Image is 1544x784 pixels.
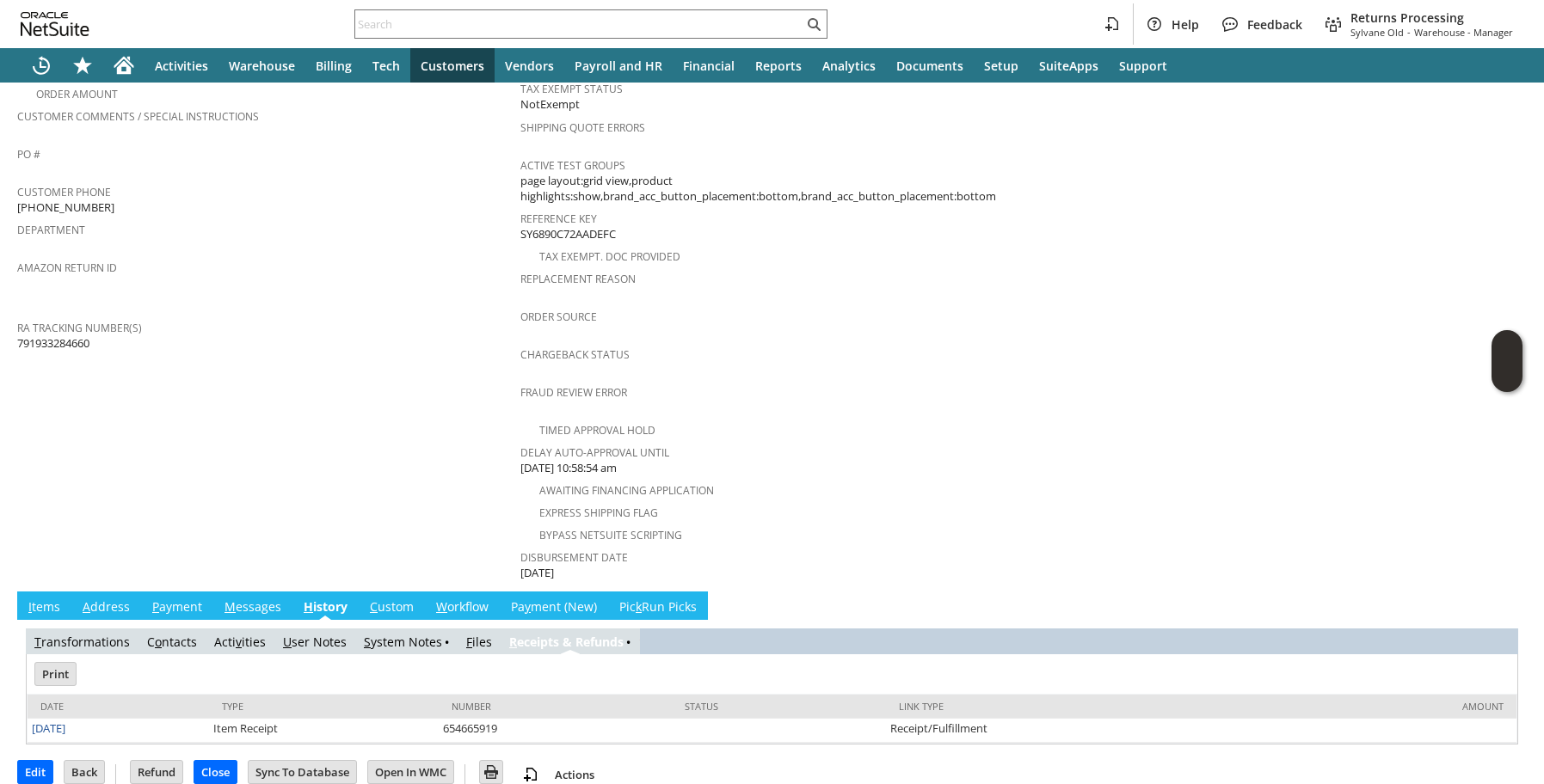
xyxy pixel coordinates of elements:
div: Number [452,700,659,713]
span: Setup [984,58,1018,74]
a: Customer Phone [17,185,111,199]
a: Items [24,598,65,617]
a: Financial [673,48,745,83]
a: Order Amount [36,87,118,101]
span: [DATE] [520,565,554,581]
span: Documents [896,58,963,74]
div: Date [40,700,196,713]
span: Returns Processing [1350,9,1513,26]
a: Bypass NetSuite Scripting [539,528,682,542]
div: Link Type [899,700,1206,713]
span: Activities [155,58,208,74]
a: Disbursement Date [520,550,628,565]
a: Messages [220,598,286,617]
span: Financial [683,58,735,74]
input: Back [65,761,104,783]
span: Feedback [1247,16,1302,33]
span: v [236,634,242,650]
input: Edit [18,761,52,783]
span: H [304,598,313,615]
a: Contacts [147,634,197,650]
svg: Shortcuts [72,55,93,76]
a: Tax Exempt Status [520,82,623,96]
a: Timed Approval Hold [539,423,655,438]
span: [PHONE_NUMBER] [17,199,114,216]
span: Analytics [822,58,876,74]
a: Amazon Return ID [17,260,117,275]
a: Payment (New) [507,598,601,617]
a: Warehouse [218,48,305,83]
span: F [466,634,472,650]
span: page layout:grid view,product highlights:show,brand_acc_button_placement:bottom,brand_acc_button_... [520,173,1015,205]
span: - [1407,26,1411,39]
a: Reference Key [520,211,597,226]
a: Express Shipping Flag [539,505,658,520]
a: Vendors [495,48,564,83]
span: Customers [421,58,484,74]
a: Billing [305,48,362,83]
a: Activities [145,48,218,83]
span: M [225,598,236,615]
img: Print [481,762,501,782]
a: Active Test Groups [520,158,625,173]
input: Refund [131,761,182,783]
a: Awaiting Financing Application [539,483,714,498]
span: R [509,634,517,650]
a: Reports [745,48,812,83]
a: Customer Comments / Special Instructions [17,109,259,124]
span: [DATE] 10:58:54 am [520,460,617,476]
a: Workflow [432,598,493,617]
span: 791933284660 [17,335,89,352]
a: Payroll and HR [564,48,673,83]
a: Address [78,598,134,617]
svg: logo [21,12,89,36]
span: Support [1119,58,1167,74]
a: [DATE] [32,720,65,736]
span: Vendors [505,58,554,74]
a: Order Source [520,309,597,324]
a: Delay Auto-Approval Until [520,445,669,460]
div: Status [685,700,873,713]
a: Actions [548,767,601,782]
span: S [364,634,371,650]
span: Oracle Guided Learning Widget. To move around, please hold and drag [1492,362,1522,393]
span: A [83,598,90,615]
a: Files [466,634,492,650]
svg: Recent Records [31,55,52,76]
td: 654665919 [439,719,672,743]
span: C [370,598,378,615]
a: User Notes [283,634,347,650]
span: o [155,634,162,650]
a: Recent Records [21,48,62,83]
input: Sync To Database [249,761,356,783]
iframe: Click here to launch Oracle Guided Learning Help Panel [1492,330,1522,392]
input: Print [35,663,76,685]
span: k [636,598,642,615]
span: SuiteApps [1039,58,1098,74]
a: Home [103,48,145,83]
input: Print [480,761,502,783]
a: Analytics [812,48,886,83]
input: Open In WMC [368,761,453,783]
div: Shortcuts [62,48,103,83]
a: Activities [214,634,266,650]
span: y [525,598,531,615]
a: Chargeback Status [520,347,630,362]
a: Replacement reason [520,272,636,286]
a: Transformations [34,634,130,650]
span: P [152,598,159,615]
a: Unrolled view on [1496,595,1516,616]
span: Payroll and HR [575,58,662,74]
span: Sylvane Old [1350,26,1404,39]
span: Warehouse [229,58,295,74]
span: T [34,634,41,650]
div: Amount [1232,700,1504,713]
span: I [28,598,32,615]
a: Setup [974,48,1029,83]
a: History [299,598,352,617]
a: Fraud Review Error [520,385,627,400]
a: SuiteApps [1029,48,1109,83]
span: Warehouse - Manager [1414,26,1513,39]
input: Search [355,14,803,34]
span: Tech [372,58,400,74]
